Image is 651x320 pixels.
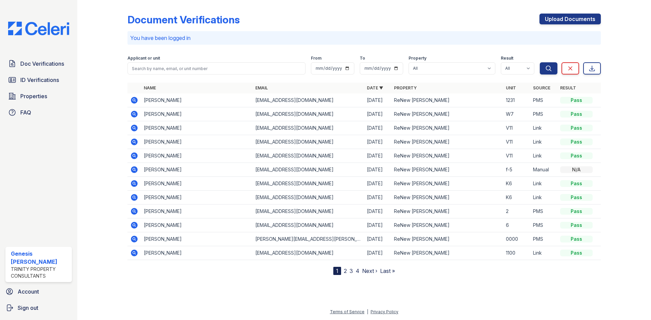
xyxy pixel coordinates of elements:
a: Name [144,85,156,90]
a: Terms of Service [330,309,364,314]
td: [PERSON_NAME] [141,232,253,246]
div: Trinity Property Consultants [11,266,69,279]
td: [PERSON_NAME] [141,135,253,149]
td: K6 [503,177,530,191]
td: [PERSON_NAME] [141,218,253,232]
label: Result [501,56,513,61]
a: Source [533,85,550,90]
td: [PERSON_NAME] [141,163,253,177]
span: Doc Verifications [20,60,64,68]
div: Pass [560,125,593,131]
td: [PERSON_NAME] [141,177,253,191]
div: | [367,309,368,314]
span: FAQ [20,108,31,116]
td: [PERSON_NAME] [141,191,253,205]
td: [EMAIL_ADDRESS][DOMAIN_NAME] [253,135,364,149]
td: [DATE] [364,191,391,205]
td: [PERSON_NAME] [141,93,253,107]
td: [PERSON_NAME] [141,149,253,163]
td: W7 [503,107,530,121]
img: CE_Logo_Blue-a8612792a0a2168367f1c8372b55b34899dd931a85d93a1a3d3e32e68fde9ad4.png [3,22,75,35]
td: ReNew [PERSON_NAME] [391,191,503,205]
a: Last » [380,268,395,274]
td: PMS [530,218,557,232]
td: V11 [503,135,530,149]
a: 2 [344,268,347,274]
div: Pass [560,250,593,256]
td: [PERSON_NAME] [141,121,253,135]
td: Link [530,191,557,205]
div: Pass [560,138,593,145]
td: [PERSON_NAME] [141,246,253,260]
td: ReNew [PERSON_NAME] [391,246,503,260]
a: Privacy Policy [371,309,398,314]
a: Sign out [3,301,75,315]
label: From [311,56,321,61]
td: Link [530,121,557,135]
td: [PERSON_NAME][EMAIL_ADDRESS][PERSON_NAME][DOMAIN_NAME] [253,232,364,246]
td: Link [530,149,557,163]
td: [EMAIL_ADDRESS][DOMAIN_NAME] [253,246,364,260]
label: Applicant or unit [127,56,160,61]
td: ReNew [PERSON_NAME] [391,135,503,149]
a: Unit [506,85,516,90]
td: [DATE] [364,149,391,163]
td: ReNew [PERSON_NAME] [391,121,503,135]
div: Pass [560,236,593,242]
div: Pass [560,194,593,201]
td: 6 [503,218,530,232]
a: ID Verifications [5,73,72,87]
td: [EMAIL_ADDRESS][DOMAIN_NAME] [253,177,364,191]
td: [DATE] [364,163,391,177]
td: 1231 [503,93,530,107]
div: Genesis [PERSON_NAME] [11,250,69,266]
td: [EMAIL_ADDRESS][DOMAIN_NAME] [253,107,364,121]
a: Property [394,85,417,90]
td: [PERSON_NAME] [141,205,253,218]
td: [DATE] [364,218,391,232]
td: [EMAIL_ADDRESS][DOMAIN_NAME] [253,149,364,163]
td: [DATE] [364,205,391,218]
p: You have been logged in [130,34,598,42]
td: ReNew [PERSON_NAME] [391,149,503,163]
span: Account [18,287,39,296]
td: ReNew [PERSON_NAME] [391,107,503,121]
a: Email [255,85,268,90]
a: 3 [350,268,353,274]
input: Search by name, email, or unit number [127,62,305,74]
td: [EMAIL_ADDRESS][DOMAIN_NAME] [253,163,364,177]
td: PMS [530,93,557,107]
div: Pass [560,97,593,104]
a: 4 [356,268,359,274]
td: [EMAIL_ADDRESS][DOMAIN_NAME] [253,93,364,107]
a: Date ▼ [367,85,383,90]
td: ReNew [PERSON_NAME] [391,218,503,232]
td: 2 [503,205,530,218]
td: [EMAIL_ADDRESS][DOMAIN_NAME] [253,218,364,232]
td: [PERSON_NAME] [141,107,253,121]
td: f-5 [503,163,530,177]
td: ReNew [PERSON_NAME] [391,232,503,246]
a: Account [3,285,75,298]
label: Property [409,56,427,61]
a: Result [560,85,576,90]
div: Pass [560,180,593,187]
td: K6 [503,191,530,205]
a: Upload Documents [539,14,601,24]
div: Document Verifications [127,14,240,26]
td: [DATE] [364,246,391,260]
td: ReNew [PERSON_NAME] [391,163,503,177]
td: ReNew [PERSON_NAME] [391,205,503,218]
td: [DATE] [364,93,391,107]
td: Link [530,135,557,149]
td: 1100 [503,246,530,260]
div: Pass [560,208,593,215]
td: ReNew [PERSON_NAME] [391,177,503,191]
div: N/A [560,166,593,173]
span: Sign out [18,304,38,312]
label: To [360,56,365,61]
span: ID Verifications [20,76,59,84]
td: [DATE] [364,107,391,121]
td: Link [530,246,557,260]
